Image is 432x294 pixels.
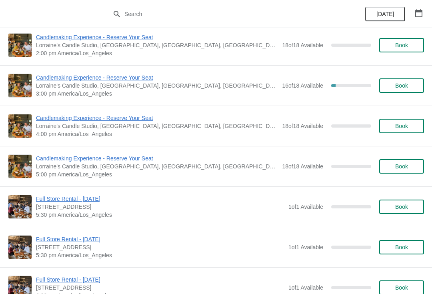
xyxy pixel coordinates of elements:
span: Full Store Rental - [DATE] [36,276,284,284]
span: Lorraine's Candle Studio, [GEOGRAPHIC_DATA], [GEOGRAPHIC_DATA], [GEOGRAPHIC_DATA], [GEOGRAPHIC_DATA] [36,162,278,170]
button: Book [379,38,424,52]
span: Book [395,82,408,89]
img: Candlemaking Experience - Reserve Your Seat | Lorraine's Candle Studio, Market Street, Pacific Be... [8,74,32,97]
span: [STREET_ADDRESS] [36,284,284,292]
img: Candlemaking Experience - Reserve Your Seat | Lorraine's Candle Studio, Market Street, Pacific Be... [8,34,32,57]
span: 1 of 1 Available [288,204,323,210]
span: Full Store Rental - [DATE] [36,235,284,243]
span: 5:30 pm America/Los_Angeles [36,211,284,219]
span: 18 of 18 Available [282,123,323,129]
input: Search [124,7,324,21]
span: 18 of 18 Available [282,42,323,48]
span: 1 of 1 Available [288,284,323,291]
span: 18 of 18 Available [282,163,323,170]
span: Book [395,204,408,210]
span: Candlemaking Experience - Reserve Your Seat [36,154,278,162]
span: Candlemaking Experience - Reserve Your Seat [36,74,278,82]
button: Book [379,78,424,93]
span: Book [395,284,408,291]
span: Lorraine's Candle Studio, [GEOGRAPHIC_DATA], [GEOGRAPHIC_DATA], [GEOGRAPHIC_DATA], [GEOGRAPHIC_DATA] [36,41,278,49]
img: Candlemaking Experience - Reserve Your Seat | Lorraine's Candle Studio, Market Street, Pacific Be... [8,155,32,178]
img: Full Store Rental - Saturday | 215 Market St suite 1a, Seabrook, WA 98571, USA | 5:30 pm America/... [8,236,32,259]
span: 4:00 pm America/Los_Angeles [36,130,278,138]
button: Book [379,119,424,133]
span: 1 of 1 Available [288,244,323,250]
img: Candlemaking Experience - Reserve Your Seat | Lorraine's Candle Studio, Market Street, Pacific Be... [8,114,32,138]
button: Book [379,159,424,174]
span: Book [395,163,408,170]
span: [DATE] [376,11,394,17]
span: 5:30 pm America/Los_Angeles [36,251,284,259]
span: Candlemaking Experience - Reserve Your Seat [36,114,278,122]
span: Lorraine's Candle Studio, [GEOGRAPHIC_DATA], [GEOGRAPHIC_DATA], [GEOGRAPHIC_DATA], [GEOGRAPHIC_DATA] [36,122,278,130]
span: Full Store Rental - [DATE] [36,195,284,203]
span: 16 of 18 Available [282,82,323,89]
span: 5:00 pm America/Los_Angeles [36,170,278,178]
span: [STREET_ADDRESS] [36,203,284,211]
span: [STREET_ADDRESS] [36,243,284,251]
span: Book [395,123,408,129]
span: Book [395,244,408,250]
span: Candlemaking Experience - Reserve Your Seat [36,33,278,41]
span: Lorraine's Candle Studio, [GEOGRAPHIC_DATA], [GEOGRAPHIC_DATA], [GEOGRAPHIC_DATA], [GEOGRAPHIC_DATA] [36,82,278,90]
img: Full Store Rental - Monday | 215 Market St suite 1a, Seabrook, WA 98571, USA | 5:30 pm America/Lo... [8,195,32,218]
span: Book [395,42,408,48]
button: Book [379,200,424,214]
button: Book [379,240,424,254]
span: 2:00 pm America/Los_Angeles [36,49,278,57]
span: 3:00 pm America/Los_Angeles [36,90,278,98]
button: [DATE] [365,7,405,21]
